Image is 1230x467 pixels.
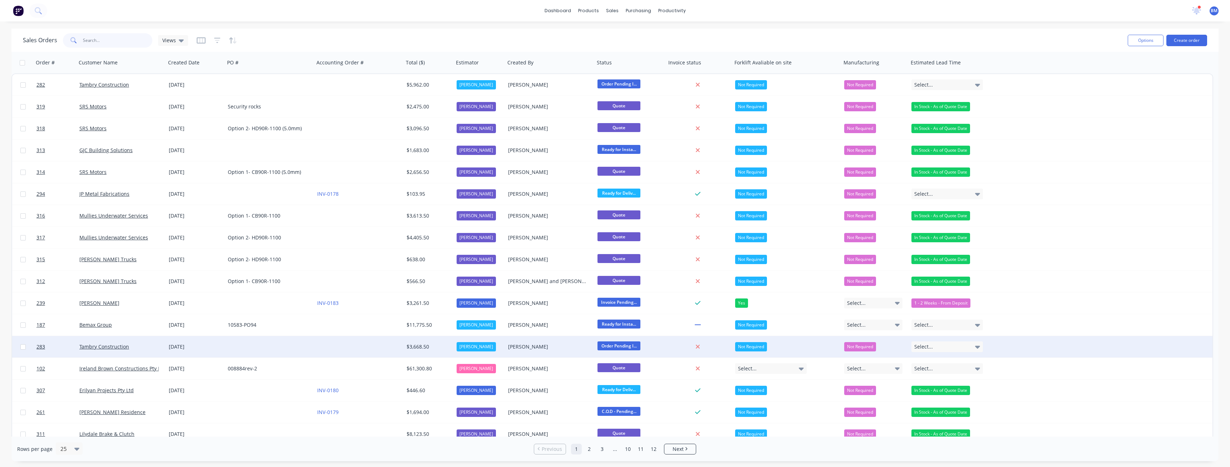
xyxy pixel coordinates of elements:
[407,300,449,307] div: $3,261.50
[610,444,620,454] a: Jump forward
[911,277,970,286] div: In Stock - As of Quote Date
[508,190,587,198] div: [PERSON_NAME]
[597,79,640,88] span: Order Pending I...
[228,278,307,285] div: Option 1- CB90R-1100
[407,234,449,241] div: $4,405.50
[228,212,307,219] div: Option 1- CB90R-1100
[911,255,970,264] div: In Stock - As of Quote Date
[847,81,873,88] span: Not Required
[407,147,449,154] div: $1,683.00
[79,387,134,394] a: Erilyan Projects Pty Ltd
[457,364,496,373] div: [PERSON_NAME]
[847,430,873,438] span: Not Required
[407,81,449,88] div: $5,962.00
[36,212,45,219] span: 316
[911,233,970,242] div: In Stock - As of Quote Date
[36,292,79,314] a: 239
[36,409,45,416] span: 261
[36,161,79,183] a: 314
[36,169,45,176] span: 314
[317,190,339,197] a: INV-0178
[36,336,79,357] a: 283
[162,37,176,44] span: Views
[847,256,873,263] span: Not Required
[844,429,876,439] button: Not Required
[36,249,79,270] a: 315
[843,59,879,66] div: Manufacturing
[457,298,496,308] div: [PERSON_NAME]
[602,5,622,16] div: sales
[911,124,970,133] div: In Stock - As of Quote Date
[542,446,562,453] span: Previous
[79,409,146,415] a: [PERSON_NAME] Residence
[648,444,659,454] a: Page 12
[597,341,640,350] span: Order Pending I...
[911,386,970,395] div: In Stock - As of Quote Date
[228,234,307,241] div: Option 2- HD90R-1100
[735,320,767,330] div: Not Required
[508,81,587,88] div: [PERSON_NAME]
[844,342,876,351] button: Not Required
[457,211,496,220] div: [PERSON_NAME]
[911,167,970,177] div: In Stock - As of Quote Date
[228,103,307,110] div: Security rocks
[1211,8,1217,14] span: BM
[847,278,873,285] span: Not Required
[914,190,933,198] span: Select...
[457,320,496,330] div: [PERSON_NAME]
[457,386,496,395] div: [PERSON_NAME]
[36,402,79,423] a: 261
[228,125,307,132] div: Option 2- HD90R-1100 (5.0mm)
[79,190,129,197] a: JP Metal Fabrications
[169,365,222,372] div: [DATE]
[36,358,79,379] a: 102
[571,444,582,454] a: Page 1 is your current page
[79,343,129,350] a: Tambry Construction
[507,59,533,66] div: Created By
[844,102,876,111] button: Not Required
[457,124,496,133] div: [PERSON_NAME]
[36,365,45,372] span: 102
[735,386,767,395] div: Not Required
[169,169,222,176] div: [DATE]
[735,429,767,439] div: Not Required
[508,300,587,307] div: [PERSON_NAME]
[847,190,873,198] span: Not Required
[36,256,45,263] span: 315
[407,190,449,198] div: $103.95
[79,59,118,66] div: Customer Name
[597,254,640,263] span: Quote
[844,146,876,155] button: Not Required
[911,102,970,111] div: In Stock - As of Quote Date
[914,365,933,372] span: Select...
[407,278,449,285] div: $566.50
[508,278,587,285] div: [PERSON_NAME] and [PERSON_NAME]
[169,103,222,110] div: [DATE]
[36,300,45,307] span: 239
[735,124,767,133] div: Not Required
[79,212,148,219] a: Mullies Underwater Services
[847,147,873,154] span: Not Required
[79,147,133,154] a: GJC Building Solutions
[457,342,496,351] div: [PERSON_NAME]
[597,363,640,372] span: Quote
[1166,35,1207,46] button: Create order
[36,387,45,394] span: 307
[597,407,640,416] span: C.O.D - Pending...
[738,365,757,372] span: Select...
[407,409,449,416] div: $1,694.00
[911,408,970,417] div: In Stock - As of Quote Date
[407,212,449,219] div: $3,613.50
[911,429,970,439] div: In Stock - As of Quote Date
[911,59,961,66] div: Estimated Lead Time
[914,81,933,88] span: Select...
[169,430,222,438] div: [DATE]
[597,167,640,176] span: Quote
[597,123,640,132] span: Quote
[597,385,640,394] span: Ready for Deliv...
[79,125,107,132] a: SRS Motors
[847,321,866,329] span: Select...
[79,365,166,372] a: Ireland Brown Constructions Pty Ltd
[844,277,876,286] button: Not Required
[847,125,873,132] span: Not Required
